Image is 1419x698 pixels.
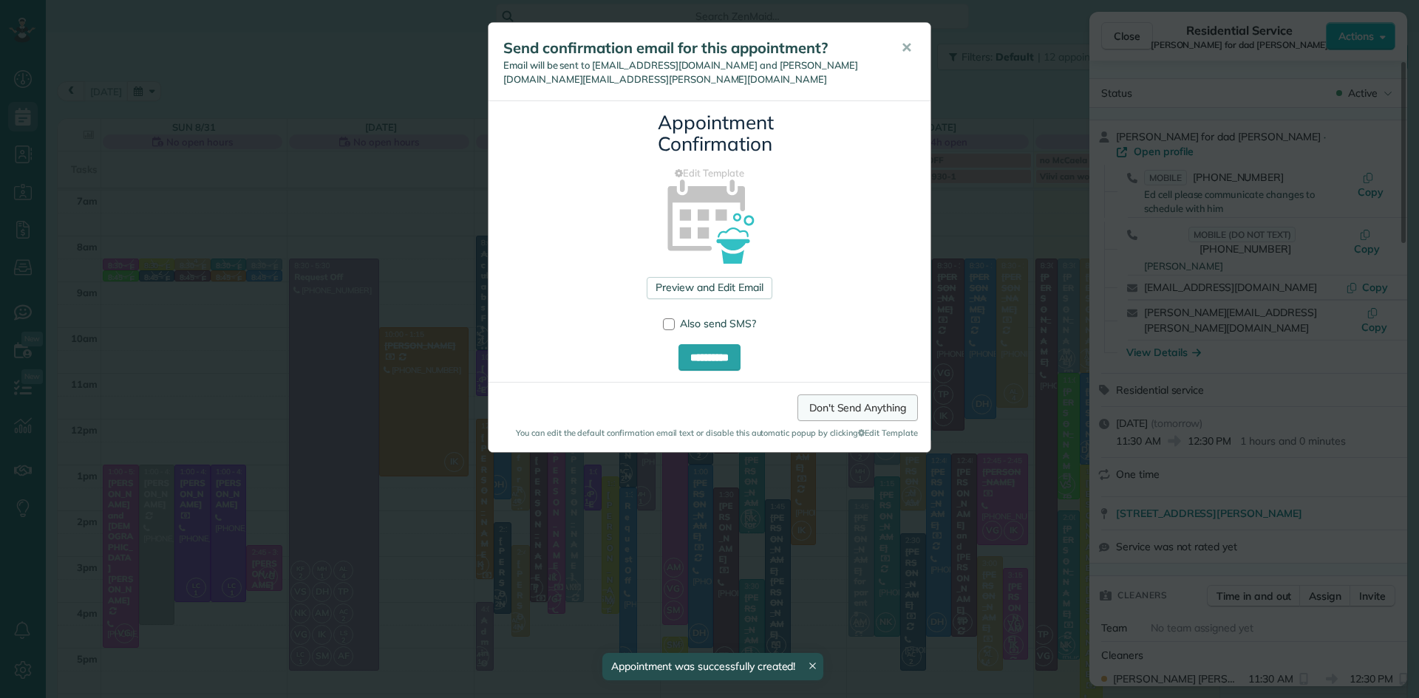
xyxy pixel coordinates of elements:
[602,653,824,680] div: Appointment was successfully created!
[503,38,880,58] h5: Send confirmation email for this appointment?
[797,394,918,421] a: Don't Send Anything
[658,112,761,154] h3: Appointment Confirmation
[647,277,772,299] a: Preview and Edit Email
[680,317,756,330] span: Also send SMS?
[500,166,919,180] a: Edit Template
[503,59,858,85] span: Email will be sent to [EMAIL_ADDRESS][DOMAIN_NAME] and [PERSON_NAME][DOMAIN_NAME][EMAIL_ADDRESS][...
[501,427,918,439] small: You can edit the default confirmation email text or disable this automatic popup by clicking Edit...
[644,154,776,286] img: appointment_confirmation_icon-141e34405f88b12ade42628e8c248340957700ab75a12ae832a8710e9b578dc5.png
[901,39,912,56] span: ✕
